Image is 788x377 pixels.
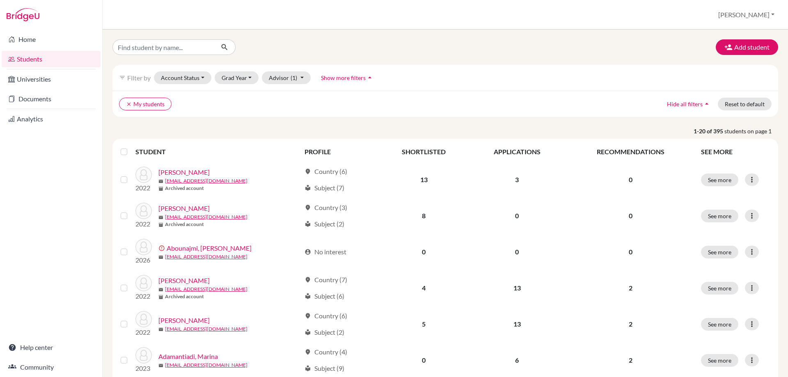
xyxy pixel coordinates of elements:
[305,247,346,257] div: No interest
[135,275,152,291] img: Abramo, Eliot
[701,174,738,186] button: See more
[469,306,565,342] td: 13
[119,98,172,110] button: clearMy students
[158,352,218,361] a: Adamantiadi, Marina
[135,327,152,337] p: 2022
[158,276,210,286] a: [PERSON_NAME]
[165,221,204,228] b: Archived account
[167,243,252,253] a: Abounajmi, [PERSON_NAME]
[158,203,210,213] a: [PERSON_NAME]
[165,177,247,185] a: [EMAIL_ADDRESS][DOMAIN_NAME]
[2,51,101,67] a: Students
[135,347,152,363] img: Adamantiadi, Marina
[135,183,152,193] p: 2022
[469,270,565,306] td: 13
[158,186,163,191] span: inventory_2
[165,253,247,260] a: [EMAIL_ADDRESS][DOMAIN_NAME]
[305,183,344,193] div: Subject (7)
[126,101,132,107] i: clear
[570,319,691,329] p: 2
[469,198,565,234] td: 0
[135,167,152,183] img: Abdelaziz, Maryam
[701,354,738,367] button: See more
[2,111,101,127] a: Analytics
[215,71,259,84] button: Grad Year
[135,291,152,301] p: 2022
[165,286,247,293] a: [EMAIL_ADDRESS][DOMAIN_NAME]
[2,31,101,48] a: Home
[158,327,163,332] span: mail
[660,98,718,110] button: Hide all filtersarrow_drop_up
[165,185,204,192] b: Archived account
[305,313,311,319] span: location_on
[305,221,311,227] span: local_library
[378,162,469,198] td: 13
[135,219,152,229] p: 2022
[696,142,775,162] th: SEE MORE
[305,365,311,372] span: local_library
[724,127,778,135] span: students on page 1
[305,167,347,176] div: Country (6)
[469,142,565,162] th: APPLICATIONS
[158,222,163,227] span: inventory_2
[305,203,347,212] div: Country (3)
[305,276,311,283] span: location_on
[378,270,469,306] td: 4
[2,91,101,107] a: Documents
[305,249,311,255] span: account_circle
[305,347,347,357] div: Country (4)
[305,293,311,299] span: local_library
[378,306,469,342] td: 5
[291,74,297,81] span: (1)
[718,98,772,110] button: Reset to default
[469,234,565,270] td: 0
[165,213,247,221] a: [EMAIL_ADDRESS][DOMAIN_NAME]
[701,318,738,331] button: See more
[570,175,691,185] p: 0
[305,204,311,211] span: location_on
[305,168,311,175] span: location_on
[127,74,151,82] span: Filter by
[469,162,565,198] td: 3
[321,74,366,81] span: Show more filters
[701,210,738,222] button: See more
[667,101,703,107] span: Hide all filters
[158,363,163,368] span: mail
[715,7,778,23] button: [PERSON_NAME]
[565,142,696,162] th: RECOMMENDATIONS
[165,293,204,300] b: Archived account
[716,39,778,55] button: Add student
[135,142,300,162] th: STUDENT
[570,355,691,365] p: 2
[378,198,469,234] td: 8
[158,295,163,299] span: inventory_2
[119,74,126,81] i: filter_list
[158,215,163,220] span: mail
[305,327,344,337] div: Subject (2)
[305,219,344,229] div: Subject (2)
[570,247,691,257] p: 0
[701,282,738,295] button: See more
[2,71,101,87] a: Universities
[703,100,711,108] i: arrow_drop_up
[135,239,152,255] img: Abounajmi, Amirhossein
[694,127,724,135] strong: 1-20 of 395
[570,283,691,293] p: 2
[158,179,163,184] span: mail
[300,142,378,162] th: PROFILE
[158,315,210,325] a: [PERSON_NAME]
[2,359,101,375] a: Community
[262,71,311,84] button: Advisor(1)
[158,167,210,177] a: [PERSON_NAME]
[112,39,214,55] input: Find student by name...
[305,185,311,191] span: local_library
[158,245,167,251] span: error_outline
[305,291,344,301] div: Subject (6)
[158,287,163,292] span: mail
[305,363,344,373] div: Subject (9)
[158,255,163,260] span: mail
[305,349,311,355] span: location_on
[154,71,211,84] button: Account Status
[305,329,311,336] span: local_library
[165,361,247,369] a: [EMAIL_ADDRESS][DOMAIN_NAME]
